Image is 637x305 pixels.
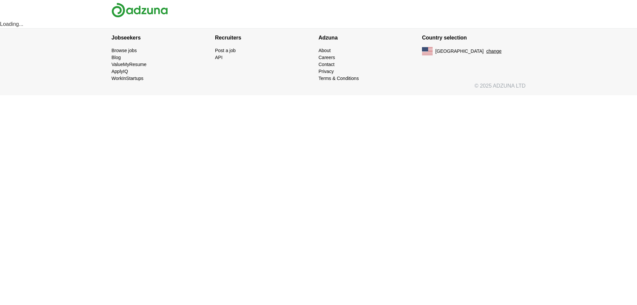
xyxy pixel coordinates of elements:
[486,48,502,55] button: change
[318,62,334,67] a: Contact
[111,62,147,67] a: ValueMyResume
[215,55,223,60] a: API
[106,82,531,95] div: © 2025 ADZUNA LTD
[111,55,121,60] a: Blog
[111,76,143,81] a: WorkInStartups
[111,48,137,53] a: Browse jobs
[422,29,526,47] h4: Country selection
[111,3,168,18] img: Adzuna logo
[422,47,433,55] img: US flag
[318,55,335,60] a: Careers
[318,76,359,81] a: Terms & Conditions
[111,69,128,74] a: ApplyIQ
[215,48,236,53] a: Post a job
[318,69,334,74] a: Privacy
[318,48,331,53] a: About
[435,48,484,55] span: [GEOGRAPHIC_DATA]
